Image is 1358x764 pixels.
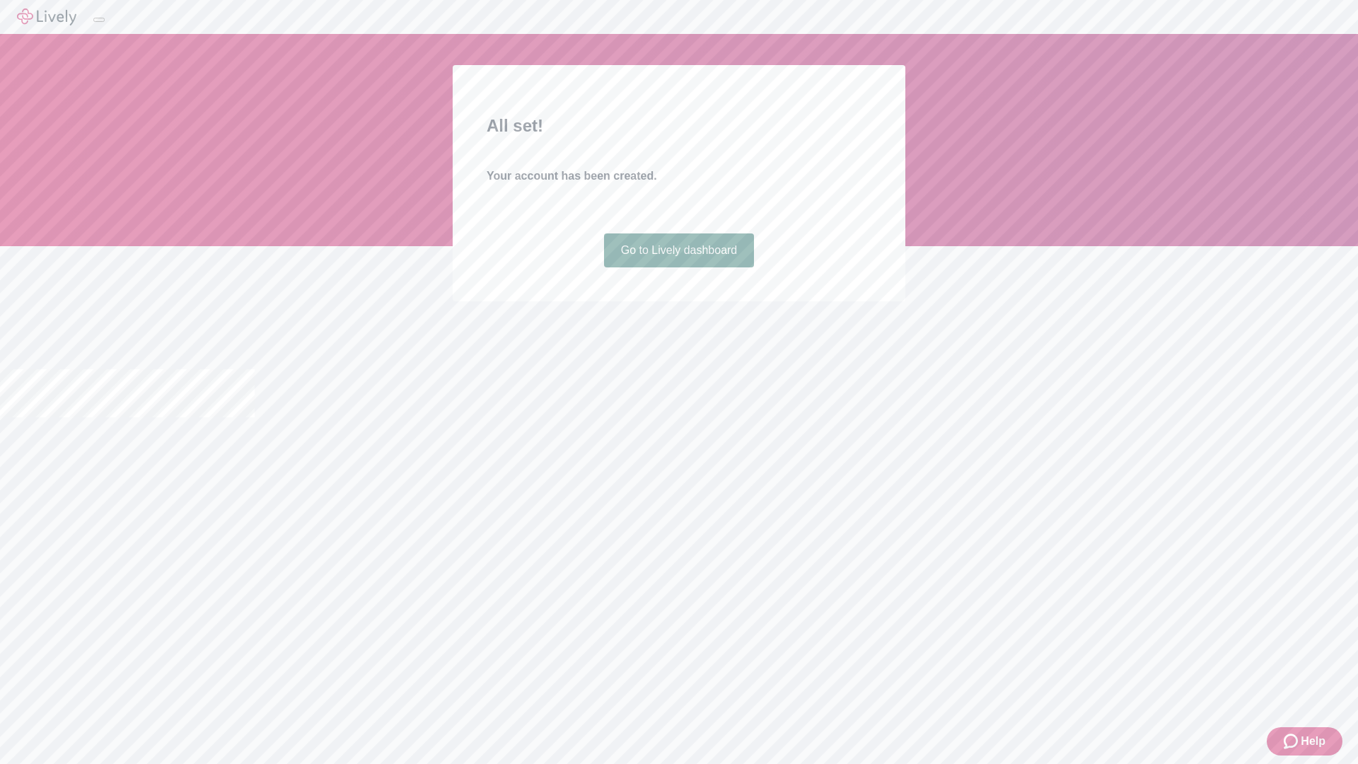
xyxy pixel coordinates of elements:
[1301,733,1325,750] span: Help
[17,8,76,25] img: Lively
[604,233,755,267] a: Go to Lively dashboard
[1267,727,1342,756] button: Zendesk support iconHelp
[487,113,871,139] h2: All set!
[93,18,105,22] button: Log out
[487,168,871,185] h4: Your account has been created.
[1284,733,1301,750] svg: Zendesk support icon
